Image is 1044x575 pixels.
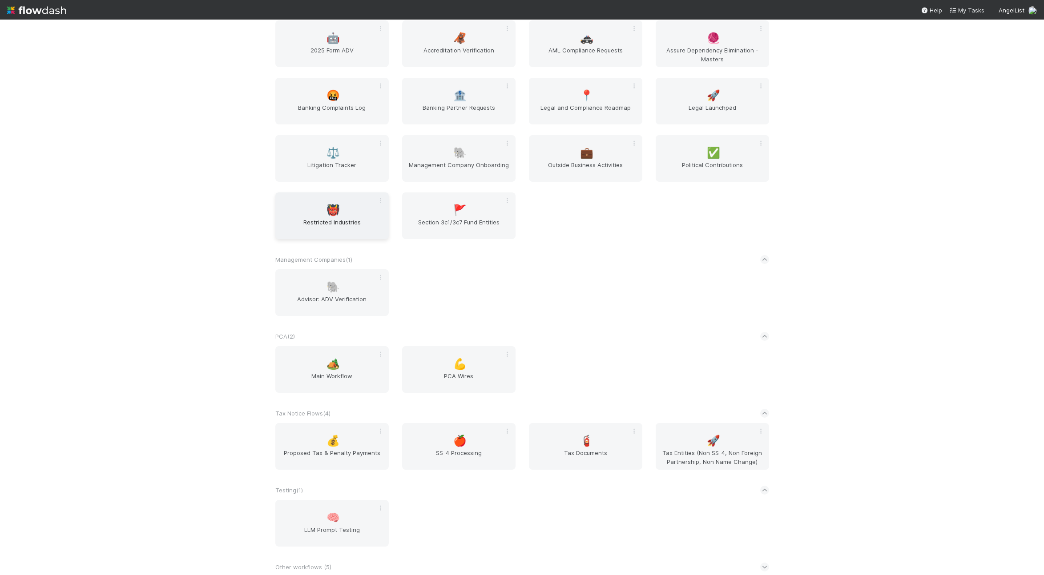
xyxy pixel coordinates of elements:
span: 🐘 [453,147,467,159]
span: 💰 [327,435,340,447]
a: 🍎SS-4 Processing [402,423,516,470]
span: 🏕️ [327,358,340,370]
span: 🚓 [580,32,593,44]
span: 💪 [453,358,467,370]
span: Outside Business Activities [532,160,639,178]
span: 🚩 [453,204,467,216]
span: LLM Prompt Testing [279,525,385,543]
a: My Tasks [949,6,984,15]
a: 🧶Assure Dependency Elimination - Masters [656,20,769,67]
span: 🧯 [580,435,593,447]
a: 🏦Banking Partner Requests [402,78,516,124]
span: ⚖️ [327,147,340,159]
a: 📍Legal and Compliance Roadmap [529,78,642,124]
span: Tax Notice Flows ( 4 ) [275,410,331,417]
a: 🧯Tax Documents [529,423,642,470]
a: 🧠LLM Prompt Testing [275,500,389,547]
span: 🧶 [707,32,720,44]
span: Tax Entities (Non SS-4, Non Foreign Partnership, Non Name Change) [659,448,766,466]
span: Accreditation Verification [406,46,512,64]
a: 🚓AML Compliance Requests [529,20,642,67]
a: 🐘Advisor: ADV Verification [275,269,389,316]
span: 🤖 [327,32,340,44]
span: PCA Wires [406,371,512,389]
span: Litigation Tracker [279,160,385,178]
span: Main Workflow [279,371,385,389]
a: 💪PCA Wires [402,346,516,393]
a: 🚩Section 3c1/3c7 Fund Entities [402,192,516,239]
span: 🚀 [707,435,720,447]
span: 🚀 [707,90,720,101]
span: Political Contributions [659,160,766,178]
span: Banking Complaints Log [279,103,385,121]
img: avatar_2c958fe4-7690-4b4d-a881-c5dfc7d29e13.png [1028,6,1037,15]
span: Management Company Onboarding [406,160,512,178]
span: 💼 [580,147,593,159]
span: 🐘 [327,281,340,293]
span: 🧠 [327,512,340,523]
span: AML Compliance Requests [532,46,639,64]
span: Restricted Industries [279,218,385,236]
span: Section 3c1/3c7 Fund Entities [406,218,512,236]
span: 🏦 [453,90,467,101]
span: Legal Launchpad [659,103,766,121]
a: 🚀Legal Launchpad [656,78,769,124]
span: 🦧 [453,32,467,44]
span: Banking Partner Requests [406,103,512,121]
span: Tax Documents [532,448,639,466]
span: 🍎 [453,435,467,447]
span: Assure Dependency Elimination - Masters [659,46,766,64]
a: 🤖2025 Form ADV [275,20,389,67]
a: 🤬Banking Complaints Log [275,78,389,124]
span: PCA ( 2 ) [275,333,295,340]
a: 💰Proposed Tax & Penalty Payments [275,423,389,470]
span: Management Companies ( 1 ) [275,256,352,263]
a: 🚀Tax Entities (Non SS-4, Non Foreign Partnership, Non Name Change) [656,423,769,470]
span: Testing ( 1 ) [275,487,303,494]
span: AngelList [999,7,1024,14]
span: 🤬 [327,90,340,101]
span: ✅ [707,147,720,159]
a: 👹Restricted Industries [275,192,389,239]
div: Help [921,6,942,15]
span: Advisor: ADV Verification [279,295,385,312]
a: 🏕️Main Workflow [275,346,389,393]
span: Legal and Compliance Roadmap [532,103,639,121]
a: 🦧Accreditation Verification [402,20,516,67]
span: 2025 Form ADV [279,46,385,64]
a: 💼Outside Business Activities [529,135,642,182]
span: 📍 [580,90,593,101]
span: Other workflows ( 5 ) [275,563,331,571]
span: My Tasks [949,7,984,14]
span: Proposed Tax & Penalty Payments [279,448,385,466]
a: 🐘Management Company Onboarding [402,135,516,182]
span: SS-4 Processing [406,448,512,466]
img: logo-inverted-e16ddd16eac7371096b0.svg [7,3,66,18]
a: ⚖️Litigation Tracker [275,135,389,182]
span: 👹 [327,204,340,216]
a: ✅Political Contributions [656,135,769,182]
